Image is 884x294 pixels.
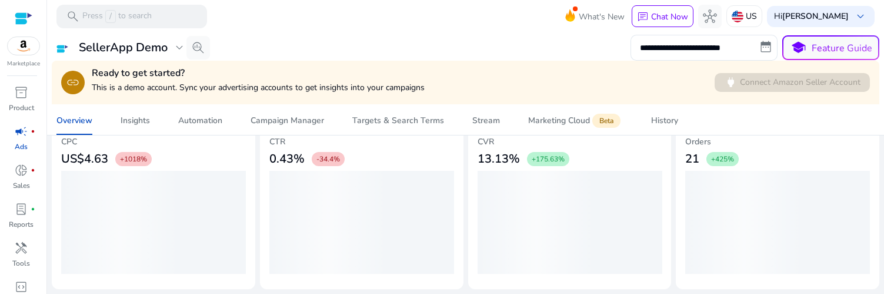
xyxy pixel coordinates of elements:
button: schoolFeature Guide [782,35,879,60]
p: Press to search [82,10,152,23]
div: Automation [178,117,222,125]
p: Hi [774,12,849,21]
div: Insights [121,117,150,125]
span: -34.4% [316,154,340,164]
p: Feature Guide [812,41,872,55]
div: History [651,117,678,125]
span: hub [703,9,717,24]
img: amazon.svg [8,37,39,55]
button: chatChat Now [632,5,693,28]
span: +425% [711,154,734,164]
p: Tools [12,258,30,269]
span: search_insights [191,41,205,55]
div: loading [61,171,246,274]
span: link [66,75,80,90]
p: Reports [9,219,34,230]
span: +175.63% [532,154,565,164]
span: +1018% [120,154,147,164]
p: US [746,6,757,27]
p: This is a demo account. Sync your advertising accounts to get insights into your campaigns [92,81,425,94]
button: search_insights [186,36,210,60]
img: us.svg [732,11,743,22]
span: search [66,9,80,24]
div: Overview [56,117,92,125]
h4: Ready to get started? [92,68,425,79]
h3: 13.13% [478,152,520,166]
p: Product [9,103,34,113]
span: inventory_2 [14,85,28,100]
div: loading [478,171,662,274]
h3: 21 [685,152,699,166]
h5: Orders [685,137,870,147]
div: loading [685,171,870,274]
h3: US$4.63 [61,152,108,166]
div: Marketing Cloud [528,116,623,125]
h5: CVR [478,137,662,147]
div: loading [269,171,454,274]
h3: SellerApp Demo [79,41,168,55]
h3: 0.43% [269,152,305,166]
span: keyboard_arrow_down [853,9,868,24]
div: Campaign Manager [251,117,324,125]
span: code_blocks [14,280,28,294]
b: [PERSON_NAME] [782,11,849,22]
div: Targets & Search Terms [352,117,444,125]
p: Chat Now [651,11,688,22]
span: / [105,10,116,23]
p: Ads [15,141,28,152]
span: school [790,39,807,57]
span: lab_profile [14,202,28,216]
span: fiber_manual_record [31,168,35,173]
span: fiber_manual_record [31,129,35,134]
span: expand_more [172,41,186,55]
button: hub [698,5,722,28]
span: fiber_manual_record [31,207,35,212]
span: chat [637,11,649,23]
span: What's New [579,6,625,27]
p: Sales [13,180,30,191]
span: Beta [592,114,621,128]
p: Marketplace [7,60,40,68]
span: handyman [14,241,28,255]
h5: CPC [61,137,246,147]
h5: CTR [269,137,454,147]
span: campaign [14,124,28,138]
span: donut_small [14,163,28,177]
div: Stream [472,117,500,125]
